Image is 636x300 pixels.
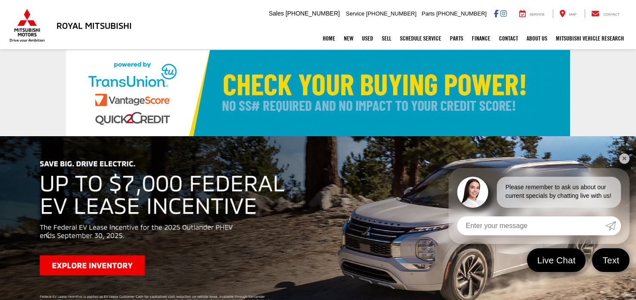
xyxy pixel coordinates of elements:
a: Sell [377,28,396,49]
a: Contact [585,9,626,18]
h3: Royal Mitsubishi [56,21,132,30]
a: Map [553,9,583,18]
a: Parts: Opens in a new tab [446,28,468,49]
span: Live Chat [533,254,580,266]
a: Facebook: Click to visit our Facebook page [494,10,499,17]
span: Sales [269,10,284,17]
img: Mitsubishi [8,9,47,42]
img: Check Your Buying Power [66,50,570,136]
a: About Us [522,28,552,49]
span: Parts [421,10,434,17]
a: Schedule Service: Opens in a new tab [396,28,446,49]
div: Please remember to ask us about our current specials by chatting live with us! [497,177,621,208]
span: [PHONE_NUMBER] [366,10,417,17]
span: [PHONE_NUMBER] [286,10,340,17]
a: Text [592,248,630,272]
span: Contact [603,12,620,16]
a: Mitsubishi Vehicle Research [552,28,628,49]
a: Used [358,28,377,49]
img: Agent profile photo [457,177,488,208]
span: [PHONE_NUMBER] [436,10,486,17]
span: Text [598,254,624,266]
a: Home [318,28,340,49]
a: Submit [605,216,621,235]
a: Finance [468,28,495,49]
a: Instagram: Click to visit our Instagram page [500,10,507,17]
a: New [340,28,358,49]
span: Service [346,10,365,17]
input: Enter your message [457,216,605,235]
span: Service [530,12,545,16]
a: Contact [495,28,522,49]
span: Map [569,12,577,16]
a: Live Chat [527,248,586,272]
a: Service [513,9,551,18]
